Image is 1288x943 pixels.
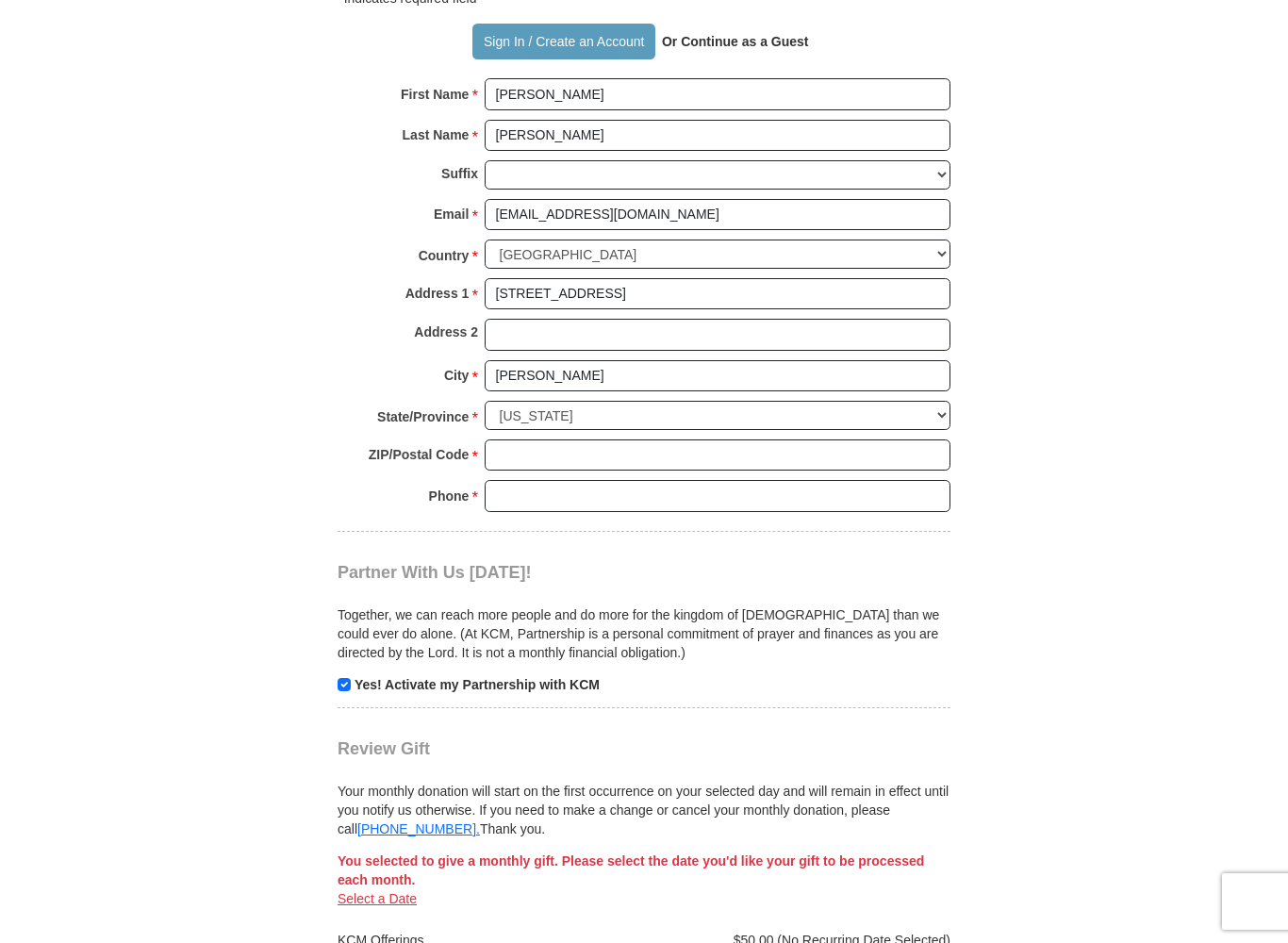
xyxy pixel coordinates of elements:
strong: Email [434,201,469,227]
span: Partner With Us [DATE]! [338,563,532,582]
strong: Yes! Activate my Partnership with KCM [355,677,600,692]
div: Your monthly donation will start on the first occurrence on your selected day and will remain in ... [338,759,950,838]
strong: Last Name [403,122,470,148]
strong: Address 2 [414,319,478,345]
a: [PHONE_NUMBER]. [357,821,480,836]
span: You selected to give a monthly gift. Please select the date you'd like your gift to be processed ... [338,853,924,887]
strong: Address 1 [405,280,470,306]
a: Select a Date [338,891,417,906]
strong: City [444,362,469,389]
strong: State/Province [377,404,469,430]
button: Sign In / Create an Account [472,24,654,59]
strong: Or Continue as a Guest [662,34,809,49]
strong: ZIP/Postal Code [369,441,470,468]
strong: First Name [401,81,469,108]
strong: Country [419,242,470,269]
strong: Phone [429,483,470,509]
strong: Suffix [441,160,478,187]
span: Review Gift [338,739,430,758]
p: Together, we can reach more people and do more for the kingdom of [DEMOGRAPHIC_DATA] than we coul... [338,605,950,662]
